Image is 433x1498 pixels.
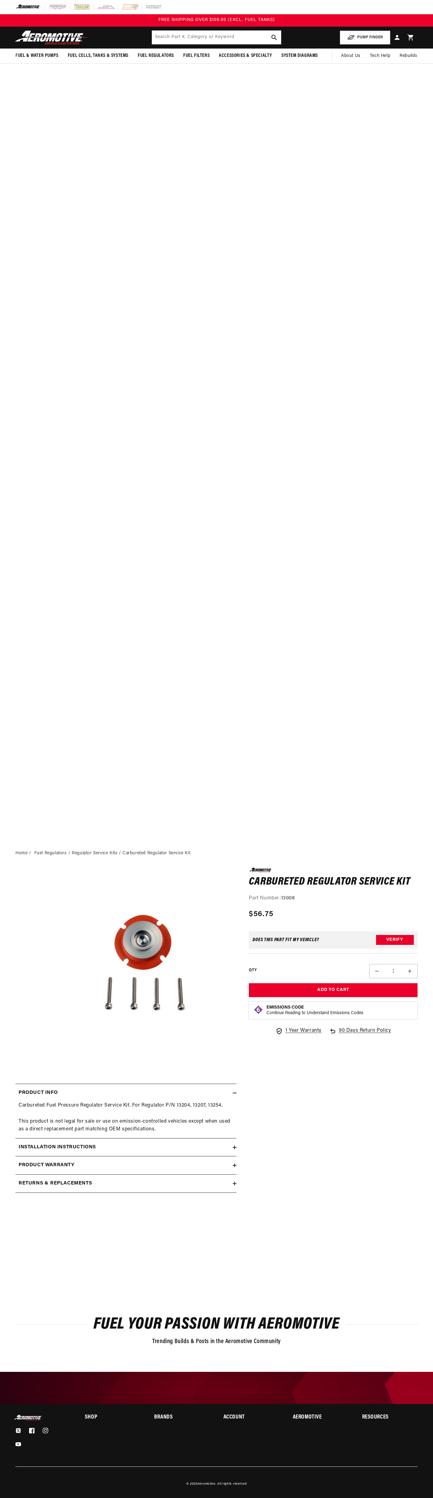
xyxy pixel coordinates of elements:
h2: Installation Instructions [19,1143,96,1151]
summary: Tech Help [365,49,395,63]
button: Emissions CodeContinue Reading to Understand Emissions Codes [266,1005,363,1016]
button: search button [267,31,281,44]
strong: 13008 [281,896,295,901]
img: Emissions code [253,1005,263,1015]
span: System Diagrams [281,53,318,59]
span: Fuel Filters [183,53,210,59]
summary: Fuel & Water Pumps [11,49,63,63]
li: Fuel Regulators [34,850,72,857]
span: Trending Builds & Posts in the Aeromotive Community [152,1338,281,1345]
span: Tech Help [370,53,390,59]
button: Add to Cart [249,983,418,997]
summary: Resources [362,1415,418,1420]
summary: Product Info [15,1084,236,1102]
h1: Carbureted Regulator Service Kit [249,877,418,887]
small: All rights reserved [217,1482,247,1486]
span: Fuel & Water Pumps [15,53,58,59]
span: 90 Days Return Policy [339,1027,391,1041]
img: Aeromotive [13,1415,44,1421]
a: About Us [336,49,365,63]
p: Continue Reading to Understand Emissions Codes [266,1010,363,1016]
summary: Accessories & Specialty [214,49,277,63]
li: Carbureted Regulator Service Kit [123,850,190,857]
span: $56.75 [249,909,273,920]
summary: Installation Instructions [15,1138,236,1156]
summary: Fuel Regulators [133,49,179,63]
button: Verify [376,935,414,945]
div: Part Number: [249,894,418,903]
span: Accessories & Specialty [219,53,272,59]
img: Aeromotive [13,30,91,45]
small: © 2025 . [186,1482,216,1486]
summary: Fuel Filters [179,49,214,63]
media-gallery: Gallery Viewer [15,868,236,1071]
span: 1 Year Warranty [285,1027,322,1035]
span: About Us [341,53,361,58]
div: Carbureted Fuel Pressure Regulator Service Kit. For Regulator P/N 13204, 13207, 13254. This produ... [15,1102,236,1133]
summary: Account [223,1415,279,1420]
h2: Fuel Your Passion with Aeromotive [15,1317,418,1332]
h2: Returns & replacements [19,1180,92,1188]
span: Rebuilds [400,53,418,59]
span: Fuel Regulators [138,53,174,59]
li: Regulator Service Kits [72,850,123,857]
span: Fuel Cells, Tanks & Systems [68,53,128,59]
a: 1 Year Warranty [275,1027,322,1035]
button: PUMP FINDER [340,31,390,45]
summary: Fuel Cells, Tanks & Systems [63,49,133,63]
a: Home [15,850,28,857]
summary: Brands [154,1415,210,1420]
a: Aeromotive [197,1482,215,1486]
summary: Rebuilds [395,49,422,63]
label: QTY [249,968,257,973]
h2: Product Info [19,1089,58,1097]
nav: breadcrumbs [15,850,418,857]
summary: Shop [85,1415,140,1420]
div: Does This part fit My vehicle? [253,937,319,942]
summary: System Diagrams [277,49,323,63]
summary: Product warranty [15,1156,236,1174]
span: FREE SHIPPING OVER $109.00 (EXCL. FUEL TANKS) [158,18,275,22]
h2: Product warranty [19,1161,75,1169]
input: Search by Part Number, Category or Keyword [152,31,281,44]
a: 90 Days Return Policy [329,1027,391,1041]
strong: Emissions Code [266,1005,304,1010]
summary: Aeromotive [293,1415,348,1420]
summary: Returns & replacements [15,1175,236,1193]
